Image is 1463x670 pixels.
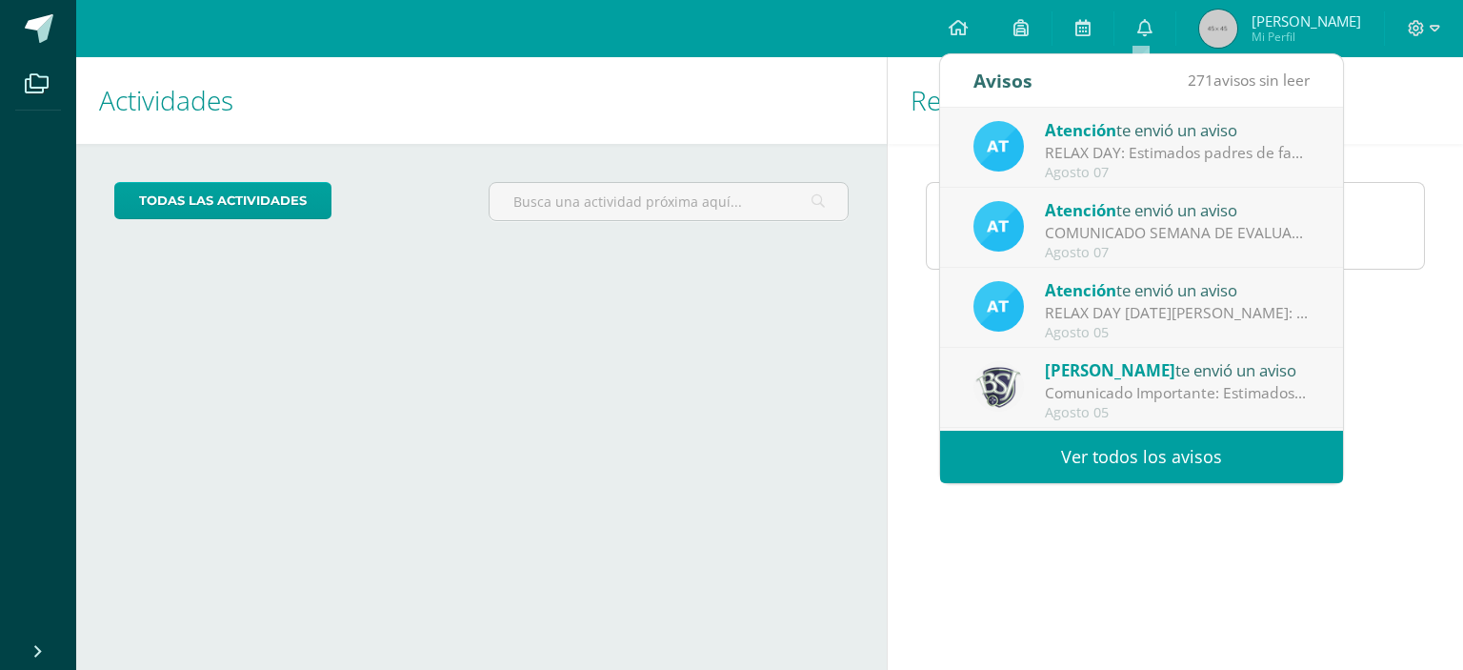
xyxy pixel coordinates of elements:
div: RELAX DAY 8 DE AGOSTO: Estimados padres de familia, Les compartimos información importante. Queda... [1045,302,1310,324]
img: 45x45 [1199,10,1237,48]
span: [PERSON_NAME] [1045,359,1175,381]
div: te envió un aviso [1045,197,1310,222]
span: 271 [1188,70,1213,91]
span: avisos sin leer [1188,70,1310,91]
div: RELAX DAY: Estimados padres de familia, Les compartimos el información importante. Feliz tarde. [1045,142,1310,164]
a: todas las Actividades [114,182,331,219]
a: Ver todos los avisos [940,431,1343,483]
h1: Actividades [99,57,864,144]
div: Avisos [973,54,1032,107]
span: Mi Perfil [1252,29,1361,45]
span: Atención [1045,279,1116,301]
span: [PERSON_NAME] [1252,11,1361,30]
img: 9fc725f787f6a993fc92a288b7a8b70c.png [973,121,1024,172]
img: 9b923b7a5257eca232f958b02ed92d0f.png [973,361,1024,412]
div: te envió un aviso [1045,277,1310,302]
div: te envió un aviso [1045,357,1310,382]
div: Agosto 05 [1045,325,1310,341]
span: Atención [1045,119,1116,141]
img: 9fc725f787f6a993fc92a288b7a8b70c.png [973,201,1024,252]
div: COMUNICADO SEMANA DE EVALUACIONES: Estimados padres de familia, Les compartimos información impor... [1045,222,1310,244]
div: Agosto 05 [1045,405,1310,421]
img: 9fc725f787f6a993fc92a288b7a8b70c.png [973,281,1024,332]
div: Comunicado Importante: Estimados padres de familia, revisar imagen adjunta. [1045,382,1310,404]
input: Busca una actividad próxima aquí... [490,183,847,220]
span: Atención [1045,199,1116,221]
h1: Rendimiento de mis hijos [911,57,1440,144]
div: te envió un aviso [1045,117,1310,142]
div: Agosto 07 [1045,245,1310,261]
div: Agosto 07 [1045,165,1310,181]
